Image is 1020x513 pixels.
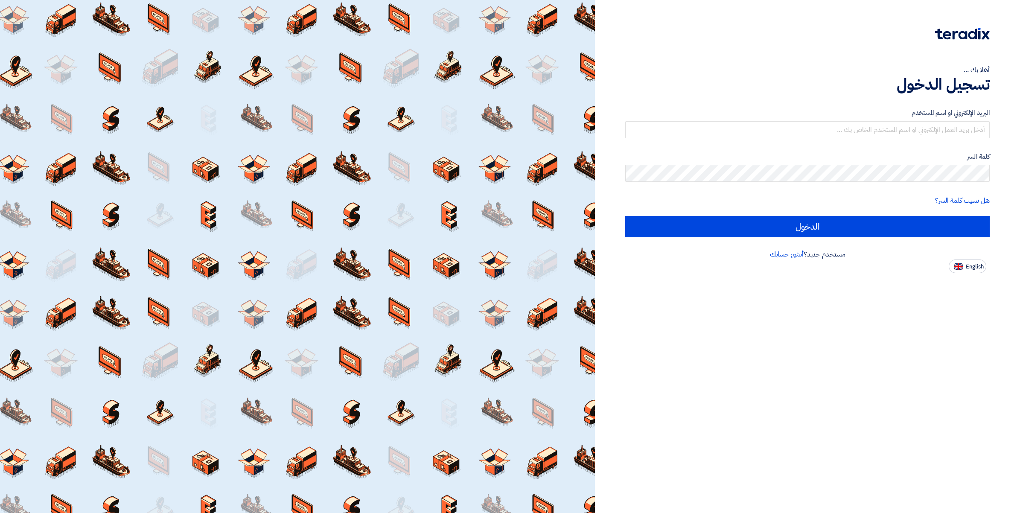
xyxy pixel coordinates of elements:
span: English [966,264,984,270]
div: مستخدم جديد؟ [625,249,990,259]
h1: تسجيل الدخول [625,75,990,94]
label: البريد الإلكتروني او اسم المستخدم [625,108,990,118]
label: كلمة السر [625,152,990,162]
button: English [949,259,986,273]
input: أدخل بريد العمل الإلكتروني او اسم المستخدم الخاص بك ... [625,121,990,138]
input: الدخول [625,216,990,237]
a: هل نسيت كلمة السر؟ [935,195,990,206]
img: Teradix logo [935,28,990,40]
div: أهلا بك ... [625,65,990,75]
img: en-US.png [954,263,963,270]
a: أنشئ حسابك [770,249,804,259]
